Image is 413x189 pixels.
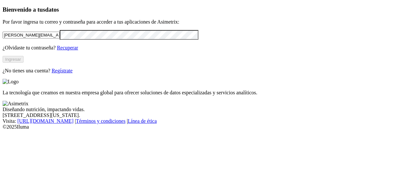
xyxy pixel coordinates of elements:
[3,56,24,63] button: Ingresar
[17,118,74,124] a: [URL][DOMAIN_NAME]
[3,101,28,107] img: Asimetrix
[45,6,59,13] span: datos
[3,112,410,118] div: [STREET_ADDRESS][US_STATE].
[3,90,410,96] p: La tecnología que creamos en nuestra empresa global para ofrecer soluciones de datos especializad...
[3,79,19,85] img: Logo
[3,118,410,124] div: Visita : | |
[3,45,410,51] p: ¿Olvidaste tu contraseña?
[3,19,410,25] p: Por favor ingresa tu correo y contraseña para acceder a tus aplicaciones de Asimetrix:
[3,32,60,38] input: Tu correo
[3,6,410,13] h3: Bienvenido a tus
[128,118,157,124] a: Línea de ética
[3,107,410,112] div: Diseñando nutrición, impactando vidas.
[3,68,410,74] p: ¿No tienes una cuenta?
[3,124,410,130] div: © 2025 Iluma
[76,118,126,124] a: Términos y condiciones
[57,45,78,50] a: Recuperar
[52,68,73,73] a: Regístrate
